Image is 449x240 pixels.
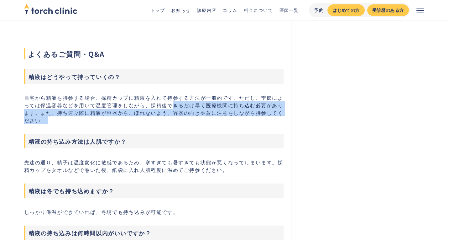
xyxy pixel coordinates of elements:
[223,7,238,13] a: コラム
[367,4,409,16] a: 受診歴のある方
[279,7,299,13] a: 医師一覧
[24,134,284,148] h3: 精液の持ち込み方法は人肌ですか？
[171,7,191,13] a: お知らせ
[327,4,364,16] a: はじめての方
[197,7,217,13] a: 診療内容
[24,184,284,198] h3: 精液は冬でも持ち込めますか？
[24,4,77,16] a: home
[24,2,77,16] img: torch clinic
[332,7,359,13] div: はじめての方
[24,226,284,240] h3: 精液の持ち込みは何時間以内がいいですか？
[24,94,284,124] p: 自宅から精液を持参する場合、採精カップに精液を入れて持参する方法が一般的です。ただし、季節によっては保温容器などを用いて温度管理をしながら、採精後できるだけ早く医療機関に持ち込む必要があります。...
[314,7,324,13] div: 予約
[24,69,284,84] h3: 精液はどうやって持っていくの？
[150,7,165,13] a: トップ
[24,208,284,216] p: しっかり保温ができていれば、冬場でも持ち込みが可能です。
[24,158,284,173] p: 先述の通り、精子は温度変化に敏感であるため、寒すぎても暑すぎても状態が悪くなってしまいます。採精カップをタオルなどで巻いた後、紙袋に入れ人肌程度に温めてご持参ください。
[372,7,404,13] div: 受診歴のある方
[244,7,273,13] a: 料金について
[24,48,284,59] span: よくあるご質問・Q&A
